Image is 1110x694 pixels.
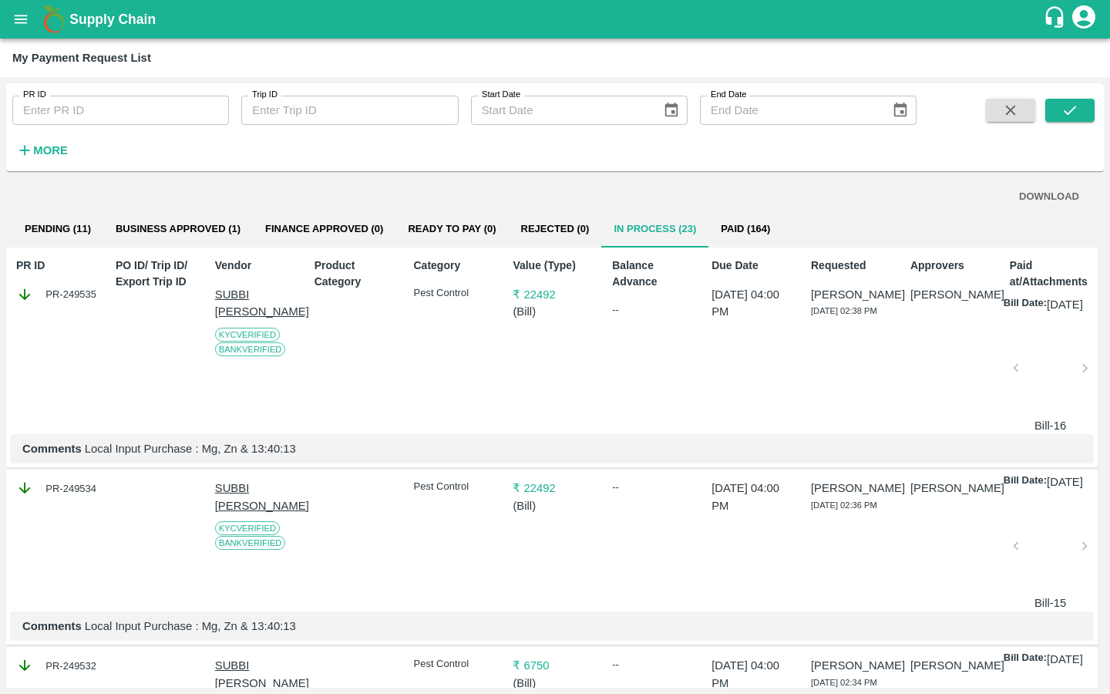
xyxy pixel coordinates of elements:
button: DOWNLOAD [1013,184,1085,211]
button: Pending (11) [12,211,103,248]
p: Value (Type) [513,258,597,274]
p: [PERSON_NAME] [910,286,994,303]
img: logo [39,4,69,35]
p: SUBBI [PERSON_NAME] [215,286,299,321]
label: Start Date [482,89,520,101]
button: Paid (164) [708,211,782,248]
p: Local Input Purchase : Mg, Zn & 13:40:13 [22,618,1081,635]
input: End Date [700,96,880,125]
p: [PERSON_NAME] [811,286,895,303]
p: Balance Advance [612,258,696,290]
input: Start Date [471,96,651,125]
div: customer-support [1043,5,1070,33]
p: Bill Date: [1004,651,1047,668]
p: Pest Control [414,657,498,672]
button: open drawer [3,2,39,37]
p: Bill Date: [1004,473,1047,490]
strong: More [33,144,68,157]
p: Bill Date: [1004,296,1047,313]
p: [DATE] 04:00 PM [711,657,795,692]
div: My Payment Request List [12,48,151,68]
p: Paid at/Attachments [1010,258,1094,290]
div: account of current user [1070,3,1098,35]
button: Finance Approved (0) [253,211,395,248]
p: [DATE] [1047,296,1083,313]
input: Enter Trip ID [241,96,458,125]
p: SUBBI [PERSON_NAME] [215,480,299,514]
p: Pest Control [414,480,498,494]
div: PR-249535 [16,286,100,303]
span: KYC Verified [215,328,280,342]
div: -- [612,480,696,495]
p: ₹ 6750 [513,657,597,674]
div: -- [612,657,696,672]
p: Product Category [314,258,399,290]
p: [PERSON_NAME] [811,657,895,674]
button: More [12,137,72,163]
button: Rejected (0) [509,211,602,248]
p: ( Bill ) [513,303,597,320]
label: Trip ID [252,89,277,101]
button: Choose date [657,96,686,125]
p: Bill-16 [1022,417,1079,434]
p: ₹ 22492 [513,480,597,497]
div: PR-249534 [16,480,100,497]
p: [PERSON_NAME] [910,480,994,497]
label: End Date [711,89,746,101]
input: Enter PR ID [12,96,229,125]
label: PR ID [23,89,46,101]
p: PR ID [16,258,100,274]
span: [DATE] 02:38 PM [811,306,877,315]
p: ( Bill ) [513,675,597,692]
p: Bill-15 [1022,595,1079,611]
span: [DATE] 02:36 PM [811,500,877,510]
p: Pest Control [414,286,498,301]
div: -- [612,302,696,318]
b: Comments [22,620,82,632]
b: Supply Chain [69,12,156,27]
p: [DATE] 04:00 PM [711,286,795,321]
p: Due Date [711,258,795,274]
p: [DATE] [1047,651,1083,668]
p: PO ID/ Trip ID/ Export Trip ID [116,258,200,290]
span: Bank Verified [215,342,286,356]
p: Local Input Purchase : Mg, Zn & 13:40:13 [22,440,1081,457]
b: Comments [22,443,82,455]
p: ( Bill ) [513,497,597,514]
p: [PERSON_NAME] [811,480,895,497]
button: In Process (23) [601,211,708,248]
p: Vendor [215,258,299,274]
span: Bank Verified [215,536,286,550]
span: [DATE] 02:34 PM [811,678,877,687]
div: PR-249532 [16,657,100,674]
p: [DATE] 04:00 PM [711,480,795,514]
button: Choose date [886,96,915,125]
button: Ready To Pay (0) [395,211,508,248]
p: [PERSON_NAME] [910,657,994,674]
p: ₹ 22492 [513,286,597,303]
p: [DATE] [1047,473,1083,490]
p: Category [414,258,498,274]
a: Supply Chain [69,8,1043,30]
p: Requested [811,258,895,274]
p: Approvers [910,258,994,274]
button: Business Approved (1) [103,211,253,248]
span: KYC Verified [215,521,280,535]
p: SUBBI [PERSON_NAME] [215,657,299,692]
